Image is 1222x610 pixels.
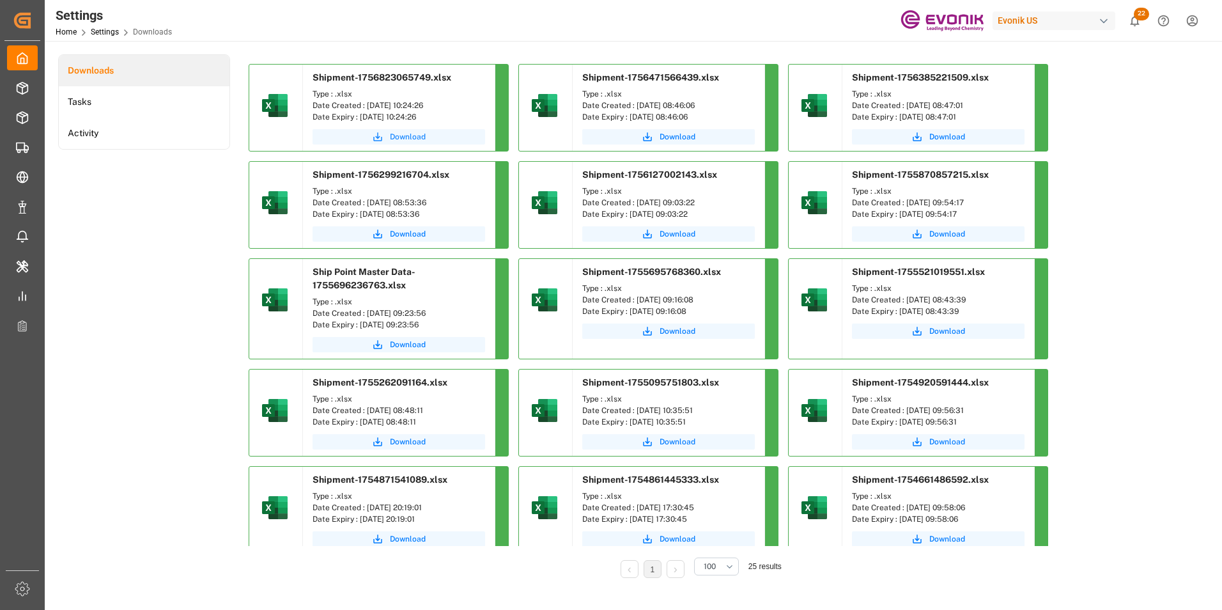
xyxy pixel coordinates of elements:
[313,185,485,197] div: Type : .xlsx
[529,90,560,121] img: microsoft-excel-2019--v1.png
[852,324,1025,339] button: Download
[582,324,755,339] button: Download
[644,560,661,578] li: 1
[529,285,560,315] img: microsoft-excel-2019--v1.png
[390,436,426,448] span: Download
[529,492,560,523] img: microsoft-excel-2019--v1.png
[582,88,755,100] div: Type : .xlsx
[313,267,415,290] span: Ship Point Master Data-1755696236763.xlsx
[313,197,485,208] div: Date Created : [DATE] 08:53:36
[929,228,965,240] span: Download
[852,226,1025,242] button: Download
[852,129,1025,145] button: Download
[313,337,485,352] button: Download
[582,434,755,450] button: Download
[852,100,1025,111] div: Date Created : [DATE] 08:47:01
[852,434,1025,450] button: Download
[313,434,485,450] a: Download
[582,306,755,317] div: Date Expiry : [DATE] 09:16:08
[799,90,830,121] img: microsoft-excel-2019--v1.png
[901,10,984,32] img: Evonik-brand-mark-Deep-Purple-RGB.jpeg_1700498283.jpeg
[313,377,447,387] span: Shipment-1755262091164.xlsx
[582,129,755,145] a: Download
[313,169,449,180] span: Shipment-1756299216704.xlsx
[852,283,1025,294] div: Type : .xlsx
[582,474,719,485] span: Shipment-1754861445333.xlsx
[660,325,695,337] span: Download
[390,228,426,240] span: Download
[582,490,755,502] div: Type : .xlsx
[582,393,755,405] div: Type : .xlsx
[313,502,485,513] div: Date Created : [DATE] 20:19:01
[582,226,755,242] button: Download
[56,6,172,25] div: Settings
[1134,8,1149,20] span: 22
[852,377,989,387] span: Shipment-1754920591444.xlsx
[582,283,755,294] div: Type : .xlsx
[313,308,485,319] div: Date Created : [DATE] 09:23:56
[852,502,1025,513] div: Date Created : [DATE] 09:58:06
[313,513,485,525] div: Date Expiry : [DATE] 20:19:01
[91,27,119,36] a: Settings
[390,131,426,143] span: Download
[56,27,77,36] a: Home
[390,533,426,545] span: Download
[313,296,485,308] div: Type : .xlsx
[1149,6,1178,35] button: Help Center
[993,8,1120,33] button: Evonik US
[852,306,1025,317] div: Date Expiry : [DATE] 08:43:39
[582,169,717,180] span: Shipment-1756127002143.xlsx
[582,405,755,416] div: Date Created : [DATE] 10:35:51
[852,111,1025,123] div: Date Expiry : [DATE] 08:47:01
[313,129,485,145] button: Download
[259,395,290,426] img: microsoft-excel-2019--v1.png
[799,395,830,426] img: microsoft-excel-2019--v1.png
[852,513,1025,525] div: Date Expiry : [DATE] 09:58:06
[852,208,1025,220] div: Date Expiry : [DATE] 09:54:17
[704,561,716,572] span: 100
[313,208,485,220] div: Date Expiry : [DATE] 08:53:36
[313,416,485,428] div: Date Expiry : [DATE] 08:48:11
[852,267,985,277] span: Shipment-1755521019551.xlsx
[582,72,719,82] span: Shipment-1756471566439.xlsx
[852,531,1025,547] button: Download
[313,393,485,405] div: Type : .xlsx
[582,185,755,197] div: Type : .xlsx
[852,474,989,485] span: Shipment-1754661486592.xlsx
[259,492,290,523] img: microsoft-excel-2019--v1.png
[1120,6,1149,35] button: show 22 new notifications
[660,131,695,143] span: Download
[259,187,290,218] img: microsoft-excel-2019--v1.png
[582,111,755,123] div: Date Expiry : [DATE] 08:46:06
[313,531,485,547] button: Download
[582,208,755,220] div: Date Expiry : [DATE] 09:03:22
[660,228,695,240] span: Download
[59,86,229,118] li: Tasks
[748,562,782,571] span: 25 results
[852,490,1025,502] div: Type : .xlsx
[799,187,830,218] img: microsoft-excel-2019--v1.png
[582,513,755,525] div: Date Expiry : [DATE] 17:30:45
[582,377,719,387] span: Shipment-1755095751803.xlsx
[582,416,755,428] div: Date Expiry : [DATE] 10:35:51
[621,560,638,578] li: Previous Page
[660,436,695,448] span: Download
[313,405,485,416] div: Date Created : [DATE] 08:48:11
[852,88,1025,100] div: Type : .xlsx
[313,474,447,485] span: Shipment-1754871541089.xlsx
[852,393,1025,405] div: Type : .xlsx
[660,533,695,545] span: Download
[852,169,989,180] span: Shipment-1755870857215.xlsx
[313,226,485,242] button: Download
[799,285,830,315] img: microsoft-excel-2019--v1.png
[650,565,654,574] a: 1
[582,531,755,547] button: Download
[529,395,560,426] img: microsoft-excel-2019--v1.png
